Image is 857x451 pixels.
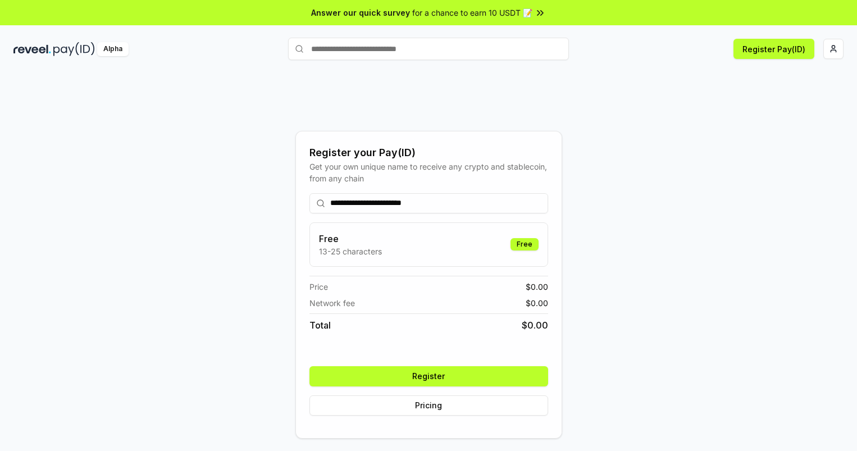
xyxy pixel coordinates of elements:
[53,42,95,56] img: pay_id
[510,238,539,250] div: Free
[309,161,548,184] div: Get your own unique name to receive any crypto and stablecoin, from any chain
[412,7,532,19] span: for a chance to earn 10 USDT 📝
[319,232,382,245] h3: Free
[733,39,814,59] button: Register Pay(ID)
[309,145,548,161] div: Register your Pay(ID)
[309,281,328,293] span: Price
[309,318,331,332] span: Total
[522,318,548,332] span: $ 0.00
[309,395,548,416] button: Pricing
[309,366,548,386] button: Register
[309,297,355,309] span: Network fee
[319,245,382,257] p: 13-25 characters
[311,7,410,19] span: Answer our quick survey
[13,42,51,56] img: reveel_dark
[526,297,548,309] span: $ 0.00
[97,42,129,56] div: Alpha
[526,281,548,293] span: $ 0.00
